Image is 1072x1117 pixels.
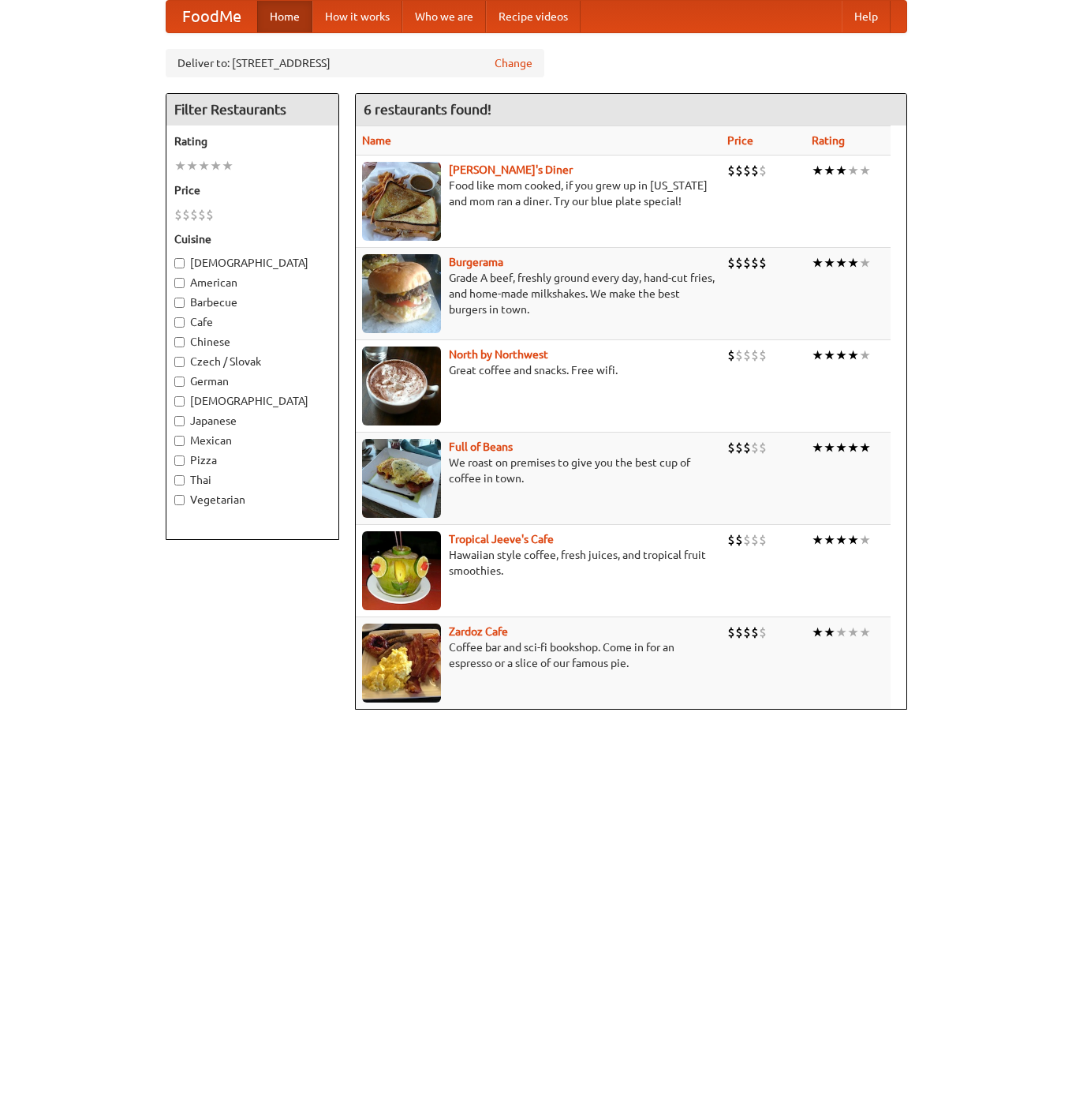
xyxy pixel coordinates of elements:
[824,347,835,364] li: ★
[449,440,513,453] b: Full of Beans
[174,334,331,350] label: Chinese
[174,413,331,429] label: Japanese
[835,531,847,549] li: ★
[824,531,835,549] li: ★
[735,254,743,272] li: $
[449,625,508,638] a: Zardoz Cafe
[174,275,331,290] label: American
[174,357,185,367] input: Czech / Slovak
[859,624,871,641] li: ★
[859,347,871,364] li: ★
[210,157,222,174] li: ★
[174,314,331,330] label: Cafe
[174,455,185,466] input: Pizza
[812,254,824,272] li: ★
[743,347,751,364] li: $
[174,475,185,485] input: Thai
[859,254,871,272] li: ★
[174,298,185,308] input: Barbecue
[486,1,581,32] a: Recipe videos
[759,439,767,456] li: $
[847,347,859,364] li: ★
[743,162,751,179] li: $
[257,1,312,32] a: Home
[859,531,871,549] li: ★
[186,157,198,174] li: ★
[727,347,735,364] li: $
[174,133,331,149] h5: Rating
[727,162,735,179] li: $
[362,455,715,486] p: We roast on premises to give you the best cup of coffee in town.
[364,102,491,117] ng-pluralize: 6 restaurants found!
[735,347,743,364] li: $
[362,639,715,671] p: Coffee bar and sci-fi bookshop. Come in for an espresso or a slice of our famous pie.
[362,254,441,333] img: burgerama.jpg
[449,256,503,268] a: Burgerama
[362,347,441,425] img: north.jpg
[362,547,715,579] p: Hawaiian style coffee, fresh juices, and tropical fruit smoothies.
[166,49,544,77] div: Deliver to: [STREET_ADDRESS]
[727,254,735,272] li: $
[174,495,185,505] input: Vegetarian
[174,231,331,247] h5: Cuisine
[174,258,185,268] input: [DEMOGRAPHIC_DATA]
[727,531,735,549] li: $
[759,162,767,179] li: $
[859,439,871,456] li: ★
[751,531,759,549] li: $
[174,157,186,174] li: ★
[847,162,859,179] li: ★
[174,354,331,369] label: Czech / Slovak
[735,439,743,456] li: $
[190,206,198,223] li: $
[859,162,871,179] li: ★
[198,157,210,174] li: ★
[174,377,185,387] input: German
[174,416,185,426] input: Japanese
[824,254,835,272] li: ★
[362,134,391,147] a: Name
[174,452,331,468] label: Pizza
[362,439,441,518] img: beans.jpg
[824,439,835,456] li: ★
[182,206,190,223] li: $
[362,178,715,209] p: Food like mom cooked, if you grew up in [US_STATE] and mom ran a diner. Try our blue plate special!
[743,531,751,549] li: $
[847,254,859,272] li: ★
[847,624,859,641] li: ★
[751,439,759,456] li: $
[166,94,338,126] h4: Filter Restaurants
[743,624,751,641] li: $
[174,492,331,508] label: Vegetarian
[751,347,759,364] li: $
[174,433,331,448] label: Mexican
[362,531,441,610] img: jeeves.jpg
[166,1,257,32] a: FoodMe
[759,254,767,272] li: $
[751,624,759,641] li: $
[174,337,185,347] input: Chinese
[174,472,331,488] label: Thai
[735,531,743,549] li: $
[812,531,824,549] li: ★
[198,206,206,223] li: $
[312,1,402,32] a: How it works
[835,347,847,364] li: ★
[835,162,847,179] li: ★
[812,347,824,364] li: ★
[449,163,573,176] a: [PERSON_NAME]'s Diner
[743,439,751,456] li: $
[402,1,486,32] a: Who we are
[449,533,554,545] a: Tropical Jeeve's Cafe
[174,393,331,409] label: [DEMOGRAPHIC_DATA]
[362,624,441,703] img: zardoz.jpg
[362,162,441,241] img: sallys.jpg
[743,254,751,272] li: $
[449,348,548,361] a: North by Northwest
[174,373,331,389] label: German
[824,162,835,179] li: ★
